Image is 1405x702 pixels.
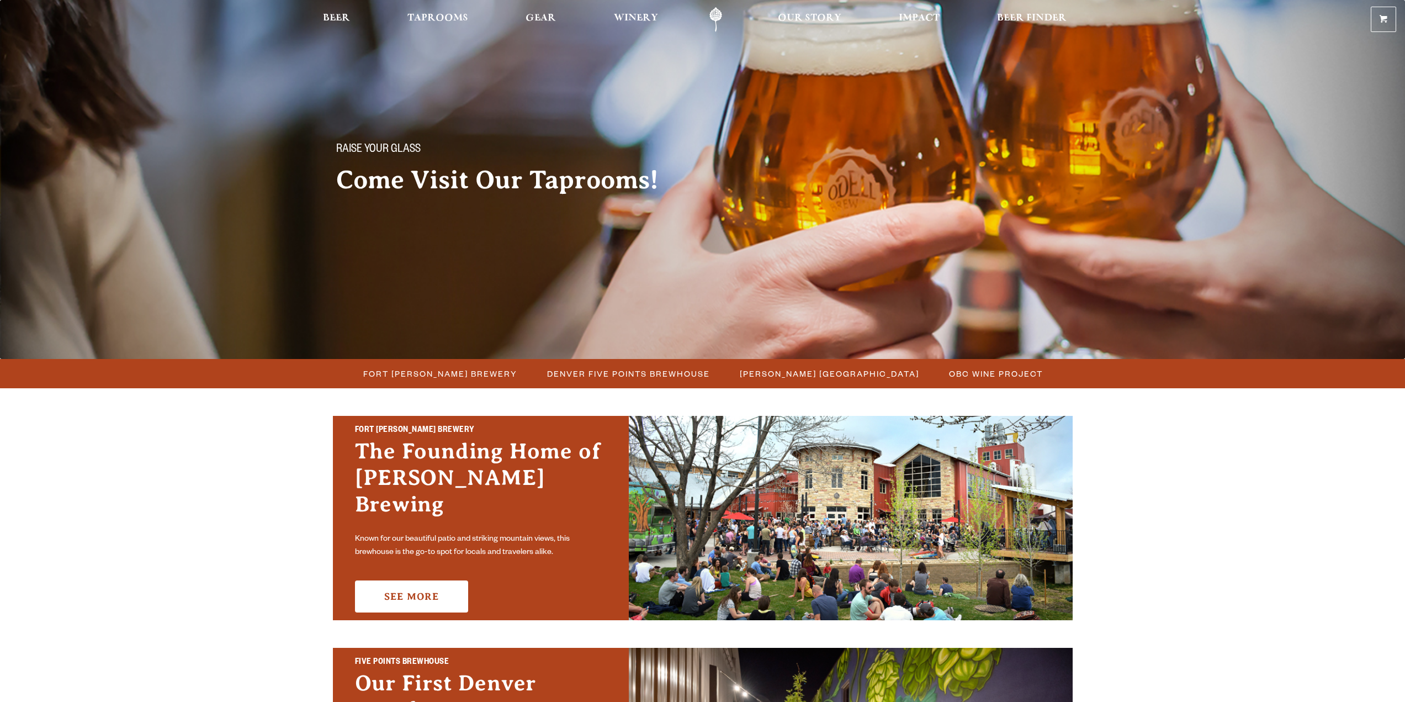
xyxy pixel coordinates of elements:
[547,366,710,382] span: Denver Five Points Brewhouse
[899,14,940,23] span: Impact
[355,656,607,670] h2: Five Points Brewhouse
[695,7,736,32] a: Odell Home
[518,7,563,32] a: Gear
[740,366,919,382] span: [PERSON_NAME] [GEOGRAPHIC_DATA]
[629,416,1073,620] img: Fort Collins Brewery & Taproom'
[316,7,357,32] a: Beer
[357,366,523,382] a: Fort [PERSON_NAME] Brewery
[942,366,1048,382] a: OBC Wine Project
[355,438,607,529] h3: The Founding Home of [PERSON_NAME] Brewing
[336,166,681,194] h2: Come Visit Our Taprooms!
[990,7,1074,32] a: Beer Finder
[323,14,350,23] span: Beer
[607,7,665,32] a: Winery
[733,366,925,382] a: [PERSON_NAME] [GEOGRAPHIC_DATA]
[778,14,841,23] span: Our Story
[363,366,517,382] span: Fort [PERSON_NAME] Brewery
[949,366,1043,382] span: OBC Wine Project
[540,366,715,382] a: Denver Five Points Brewhouse
[355,424,607,438] h2: Fort [PERSON_NAME] Brewery
[355,533,607,560] p: Known for our beautiful patio and striking mountain views, this brewhouse is the go-to spot for l...
[614,14,658,23] span: Winery
[997,14,1067,23] span: Beer Finder
[400,7,475,32] a: Taprooms
[336,143,421,157] span: Raise your glass
[355,580,468,613] a: See More
[771,7,849,32] a: Our Story
[407,14,468,23] span: Taprooms
[526,14,556,23] span: Gear
[892,7,947,32] a: Impact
